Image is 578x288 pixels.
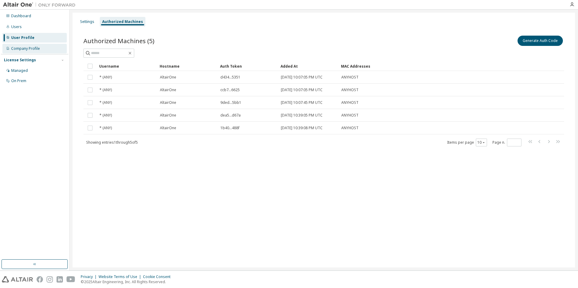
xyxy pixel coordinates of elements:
span: Showing entries 1 through 5 of 5 [86,140,138,145]
div: Company Profile [11,46,40,51]
div: Users [11,24,22,29]
span: ANYHOST [341,75,359,80]
span: ANYHOST [341,113,359,118]
img: instagram.svg [47,276,53,283]
img: Altair One [3,2,79,8]
span: [DATE] 10:07:05 PM UTC [281,88,323,92]
span: * (ANY) [99,126,112,130]
span: dea5...d67a [220,113,241,118]
div: Cookie Consent [143,274,174,279]
span: Page n. [492,139,521,146]
span: * (ANY) [99,100,112,105]
span: * (ANY) [99,88,112,92]
span: ANYHOST [341,126,359,130]
span: ANYHOST [341,100,359,105]
div: Dashboard [11,14,31,18]
span: AltairOne [160,88,176,92]
button: Generate Auth Code [518,36,563,46]
span: [DATE] 10:39:08 PM UTC [281,126,323,130]
span: AltairOne [160,126,176,130]
div: Authorized Machines [102,19,143,24]
div: User Profile [11,35,34,40]
div: License Settings [4,58,36,62]
div: Username [99,61,155,71]
span: AltairOne [160,113,176,118]
span: 1b40...488f [220,126,239,130]
div: MAC Addresses [341,61,501,71]
div: Added At [281,61,336,71]
button: 10 [477,140,485,145]
div: Privacy [81,274,99,279]
div: Website Terms of Use [99,274,143,279]
div: Settings [80,19,94,24]
div: Hostname [160,61,215,71]
img: altair_logo.svg [2,276,33,283]
div: Managed [11,68,28,73]
span: * (ANY) [99,75,112,80]
img: linkedin.svg [57,276,63,283]
span: [DATE] 10:07:05 PM UTC [281,75,323,80]
span: ccb7...6625 [220,88,240,92]
span: Items per page [447,139,487,146]
span: [DATE] 10:39:05 PM UTC [281,113,323,118]
span: ANYHOST [341,88,359,92]
span: AltairOne [160,100,176,105]
span: * (ANY) [99,113,112,118]
img: youtube.svg [67,276,75,283]
img: facebook.svg [37,276,43,283]
div: Auth Token [220,61,276,71]
span: AltairOne [160,75,176,80]
span: [DATE] 10:07:45 PM UTC [281,100,323,105]
p: © 2025 Altair Engineering, Inc. All Rights Reserved. [81,279,174,284]
span: 9ded...5bb1 [220,100,241,105]
span: d434...5351 [220,75,240,80]
div: On Prem [11,78,26,83]
span: Authorized Machines (5) [83,37,154,45]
